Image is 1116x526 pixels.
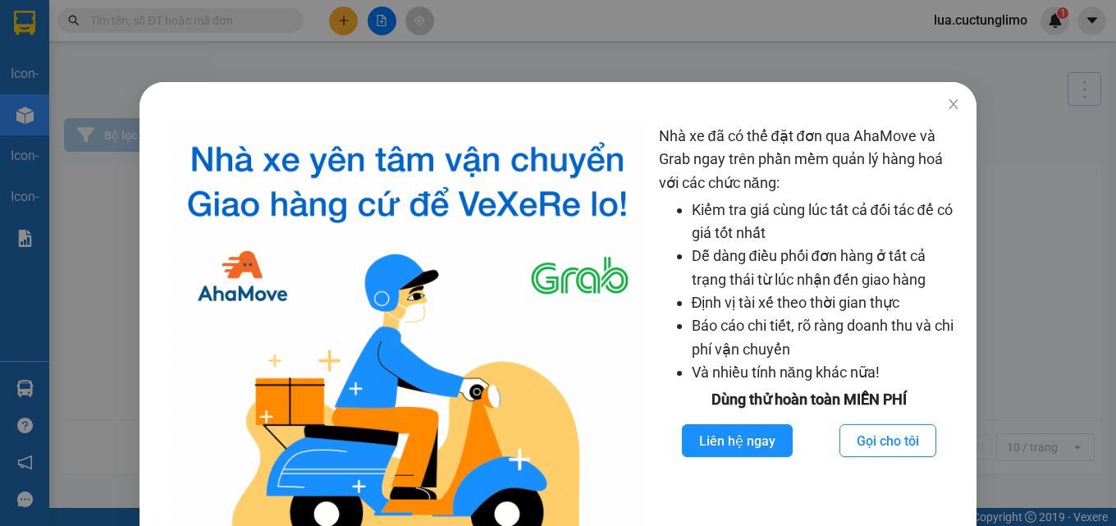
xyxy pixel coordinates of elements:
[947,98,960,111] span: close
[692,361,961,384] li: Và nhiều tính năng khác nữa!
[692,291,961,314] li: Định vị tài xế theo thời gian thực
[692,199,961,245] li: Kiểm tra giá cùng lúc tất cả đối tác để có giá tốt nhất
[931,82,976,128] button: Close
[692,245,961,291] li: Dễ dàng điều phối đơn hàng ở tất cả trạng thái từ lúc nhận đến giao hàng
[699,431,775,451] span: Liên hệ ngay
[857,431,919,451] span: Gọi cho tôi
[682,424,793,457] button: Liên hệ ngay
[659,388,961,411] div: Dùng thử hoàn toàn MIỄN PHÍ
[692,314,961,361] li: Báo cáo chi tiết, rõ ràng doanh thu và chi phí vận chuyển
[839,424,936,457] button: Gọi cho tôi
